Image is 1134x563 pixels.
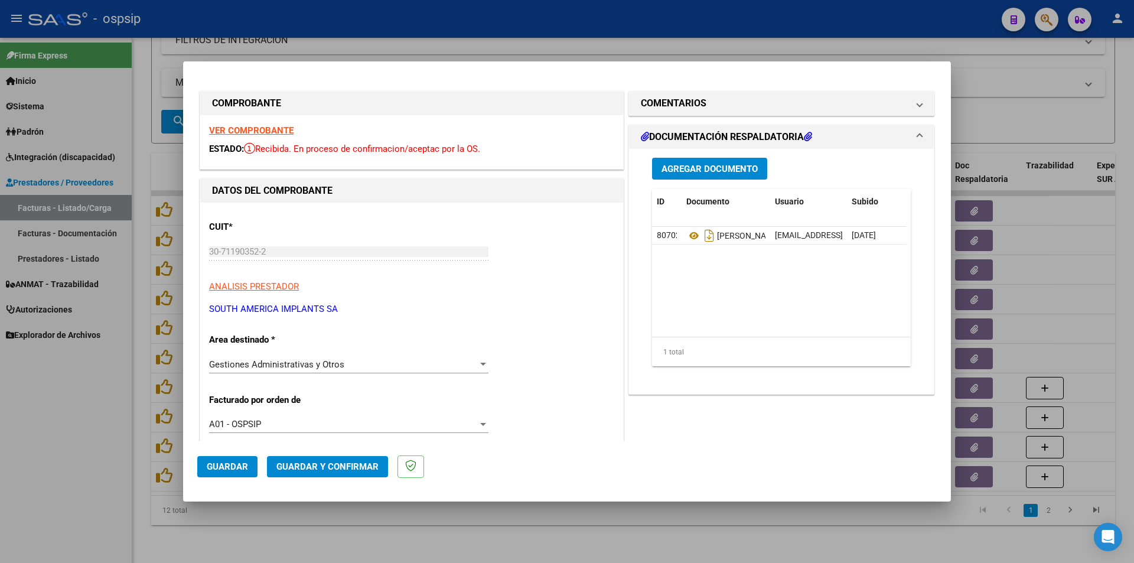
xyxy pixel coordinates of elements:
[1094,523,1122,551] div: Open Intercom Messenger
[207,461,248,472] span: Guardar
[212,185,333,196] strong: DATOS DEL COMPROBANTE
[770,189,847,214] datatable-header-cell: Usuario
[209,419,261,429] span: A01 - OSPSIP
[661,164,758,174] span: Agregar Documento
[209,220,331,234] p: CUIT
[906,189,965,214] datatable-header-cell: Acción
[702,226,717,245] i: Descargar documento
[209,393,331,407] p: Facturado por orden de
[652,337,911,367] div: 1 total
[209,144,244,154] span: ESTADO:
[629,125,934,149] mat-expansion-panel-header: DOCUMENTACIÓN RESPALDATORIA
[209,302,614,316] p: SOUTH AMERICA IMPLANTS SA
[775,197,804,206] span: Usuario
[775,230,1050,240] span: [EMAIL_ADDRESS][DOMAIN_NAME] - [GEOGRAPHIC_DATA] IMPLANTS SA -
[686,197,729,206] span: Documento
[652,158,767,180] button: Agregar Documento
[267,456,388,477] button: Guardar y Confirmar
[244,144,480,154] span: Recibida. En proceso de confirmacion/aceptac por la OS.
[847,189,906,214] datatable-header-cell: Subido
[641,96,706,110] h1: COMENTARIOS
[209,333,331,347] p: Area destinado *
[852,197,878,206] span: Subido
[629,149,934,394] div: DOCUMENTACIÓN RESPALDATORIA
[686,231,780,240] span: [PERSON_NAME]
[657,230,680,240] span: 80702
[657,197,664,206] span: ID
[276,461,379,472] span: Guardar y Confirmar
[209,125,294,136] a: VER COMPROBANTE
[652,189,682,214] datatable-header-cell: ID
[209,359,344,370] span: Gestiones Administrativas y Otros
[641,130,812,144] h1: DOCUMENTACIÓN RESPALDATORIA
[682,189,770,214] datatable-header-cell: Documento
[212,97,281,109] strong: COMPROBANTE
[197,456,258,477] button: Guardar
[852,230,876,240] span: [DATE]
[629,92,934,115] mat-expansion-panel-header: COMENTARIOS
[209,281,299,292] span: ANALISIS PRESTADOR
